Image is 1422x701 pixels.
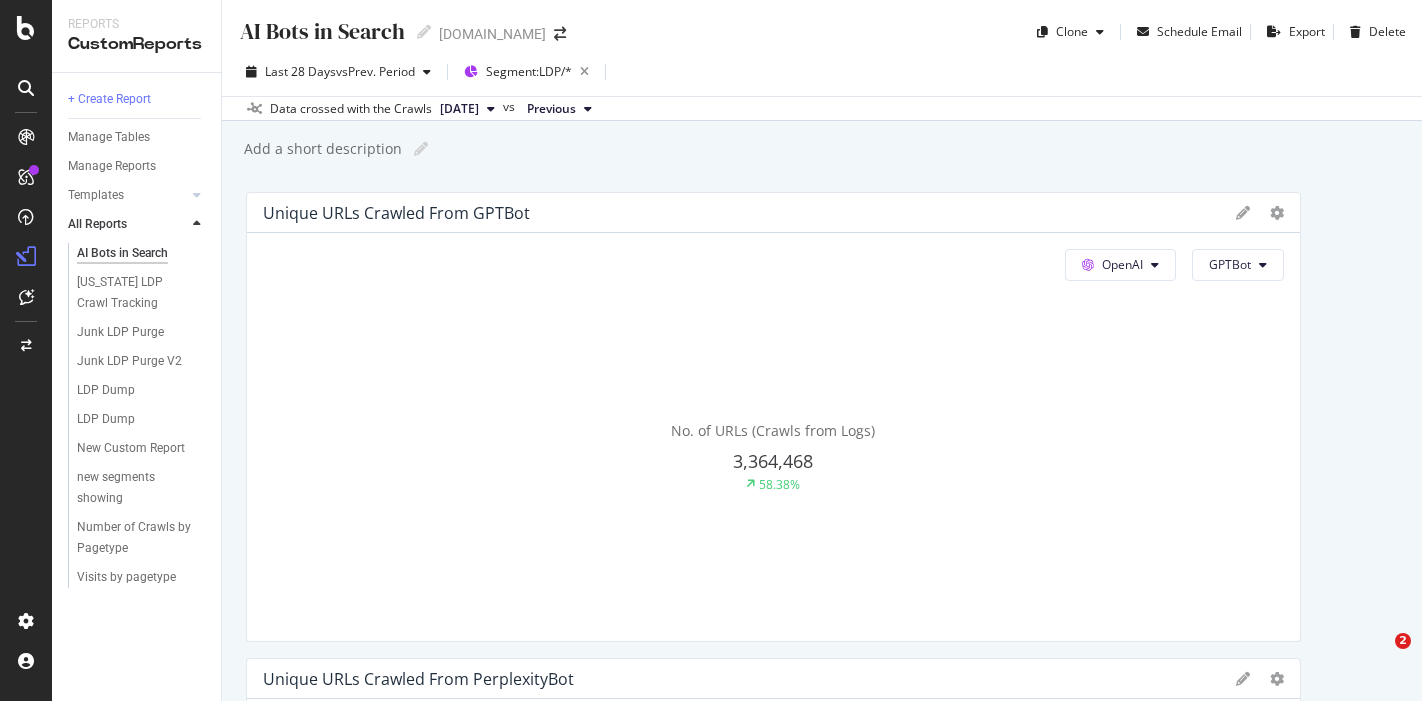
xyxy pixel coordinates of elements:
[336,63,415,80] span: vs Prev. Period
[68,185,187,206] a: Templates
[503,98,519,116] span: vs
[263,203,530,223] div: Unique URLs Crawled from GPTBot
[77,351,207,372] a: Junk LDP Purge V2
[759,476,800,493] div: 58.38%
[68,89,151,110] div: + Create Report
[68,33,205,56] div: CustomReports
[1289,23,1325,40] div: Export
[1065,249,1176,281] button: OpenAI
[77,467,207,509] a: new segments showing
[77,243,168,264] div: AI Bots in Search
[417,25,431,39] i: Edit report name
[242,139,402,159] div: Add a short description
[238,16,405,47] div: AI Bots in Search
[1102,256,1143,273] span: OpenAI
[1056,23,1088,40] div: Clone
[432,97,503,121] button: [DATE]
[1342,16,1406,48] button: Delete
[68,156,207,177] a: Manage Reports
[77,380,135,401] div: LDP Dump
[77,351,182,372] div: Junk LDP Purge V2
[68,156,156,177] div: Manage Reports
[1354,633,1402,681] iframe: Intercom live chat
[68,89,207,110] a: + Create Report
[238,56,439,88] button: Last 28 DaysvsPrev. Period
[270,100,432,118] div: Data crossed with the Crawls
[440,100,479,118] span: 2025 Oct. 5th
[77,467,189,509] div: new segments showing
[1395,633,1411,649] span: 2
[1029,16,1112,48] button: Clone
[77,438,185,459] div: New Custom Report
[456,56,597,88] button: Segment:LDP/*
[77,272,193,314] div: Illinois LDP Crawl Tracking
[68,16,205,33] div: Reports
[1192,249,1284,281] button: GPTBot
[246,192,1301,642] div: Unique URLs Crawled from GPTBotOpenAIGPTBotNo. of URLs (Crawls from Logs)3,364,46858.38%
[439,24,546,44] div: [DOMAIN_NAME]
[77,567,176,588] div: Visits by pagetype
[265,63,336,80] span: Last 28 Days
[77,243,207,264] a: AI Bots in Search
[1209,256,1251,273] span: GPTBot
[68,185,124,206] div: Templates
[1369,23,1406,40] div: Delete
[68,127,150,148] div: Manage Tables
[77,409,135,430] div: LDP Dump
[519,97,600,121] button: Previous
[486,63,572,80] span: Segment: LDP/*
[77,438,207,459] a: New Custom Report
[1129,16,1242,48] button: Schedule Email
[77,380,207,401] a: LDP Dump
[68,214,187,235] a: All Reports
[77,322,207,343] a: Junk LDP Purge
[263,669,574,689] div: Unique URLs Crawled from PerplexityBot
[671,421,875,440] span: No. of URLs (Crawls from Logs)
[1157,23,1242,40] div: Schedule Email
[554,27,566,41] div: arrow-right-arrow-left
[527,100,576,118] span: Previous
[77,517,207,559] a: Number of Crawls by Pagetype
[77,517,193,559] div: Number of Crawls by Pagetype
[77,322,164,343] div: Junk LDP Purge
[68,127,207,148] a: Manage Tables
[77,409,207,430] a: LDP Dump
[77,567,207,588] a: Visits by pagetype
[77,272,207,314] a: [US_STATE] LDP Crawl Tracking
[1259,16,1325,48] button: Export
[414,142,428,156] i: Edit report name
[68,214,127,235] div: All Reports
[733,449,813,473] span: 3,364,468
